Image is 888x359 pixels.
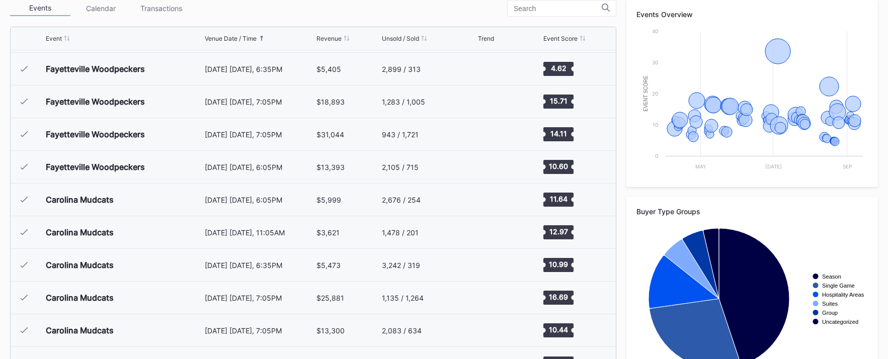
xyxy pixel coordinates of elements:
text: 10 [653,122,658,128]
div: 943 / 1,721 [382,130,419,139]
svg: Chart title [478,318,508,343]
div: 2,083 / 634 [382,326,422,335]
text: 10.99 [549,260,568,268]
text: Hospitality Areas [822,292,864,298]
div: Trend [478,35,494,42]
div: $3,621 [316,228,340,237]
text: Event Score [643,75,649,112]
svg: Chart title [478,285,508,310]
svg: Chart title [478,56,508,81]
div: 2,899 / 313 [382,65,421,73]
div: [DATE] [DATE], 7:05PM [205,326,314,335]
div: Events Overview [636,10,868,19]
text: 15.71 [549,97,567,105]
svg: Chart title [478,122,508,147]
text: 20 [652,91,658,97]
svg: Chart title [478,220,508,245]
div: $18,893 [316,98,345,106]
text: 12.97 [549,227,568,236]
input: Search [514,5,602,13]
div: 1,135 / 1,264 [382,294,424,302]
div: $13,393 [316,163,345,171]
text: Season [822,274,841,280]
div: Unsold / Sold [382,35,419,42]
text: Single Game [822,283,855,289]
text: 10.60 [549,162,568,170]
div: Revenue [316,35,342,42]
div: $25,881 [316,294,344,302]
div: Fayetteville Woodpeckers [46,97,145,107]
div: Carolina Mudcats [46,227,114,237]
svg: Chart title [636,26,868,177]
div: Fayetteville Woodpeckers [46,129,145,139]
svg: Chart title [478,154,508,179]
div: Transactions [131,1,191,16]
text: 40 [652,28,658,34]
div: 3,242 / 319 [382,261,420,270]
text: 30 [652,59,658,65]
div: $31,044 [316,130,344,139]
div: $5,405 [316,65,341,73]
div: [DATE] [DATE], 7:05PM [205,294,314,302]
div: Carolina Mudcats [46,195,114,205]
text: Suites [822,301,838,307]
svg: Chart title [478,187,508,212]
div: Fayetteville Woodpeckers [46,64,145,74]
div: [DATE] [DATE], 6:35PM [205,261,314,270]
div: [DATE] [DATE], 6:05PM [205,163,314,171]
div: [DATE] [DATE], 6:05PM [205,196,314,204]
div: [DATE] [DATE], 7:05PM [205,130,314,139]
div: Carolina Mudcats [46,293,114,303]
div: Carolina Mudcats [46,260,114,270]
text: 14.11 [550,129,567,138]
text: 10.44 [549,325,568,334]
div: Fayetteville Woodpeckers [46,162,145,172]
div: $5,473 [316,261,341,270]
div: [DATE] [DATE], 11:05AM [205,228,314,237]
div: Carolina Mudcats [46,325,114,335]
div: [DATE] [DATE], 6:35PM [205,65,314,73]
div: Events [10,1,70,16]
div: Venue Date / Time [205,35,257,42]
text: Sep [843,163,852,169]
div: $5,999 [316,196,341,204]
div: 1,478 / 201 [382,228,419,237]
text: Group [822,310,838,316]
text: 16.69 [549,293,568,301]
svg: Chart title [478,252,508,278]
div: Calendar [70,1,131,16]
div: 2,676 / 254 [382,196,421,204]
svg: Chart title [478,89,508,114]
div: Event Score [543,35,578,42]
text: 4.62 [550,64,566,72]
div: Event [46,35,62,42]
text: [DATE] [765,163,782,169]
div: 2,105 / 715 [382,163,419,171]
div: [DATE] [DATE], 7:05PM [205,98,314,106]
div: 1,283 / 1,005 [382,98,425,106]
text: 0 [655,153,658,159]
text: May [695,163,706,169]
text: 11.64 [549,195,567,203]
div: Buyer Type Groups [636,207,868,216]
text: Uncategorized [822,319,858,325]
div: $13,300 [316,326,345,335]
